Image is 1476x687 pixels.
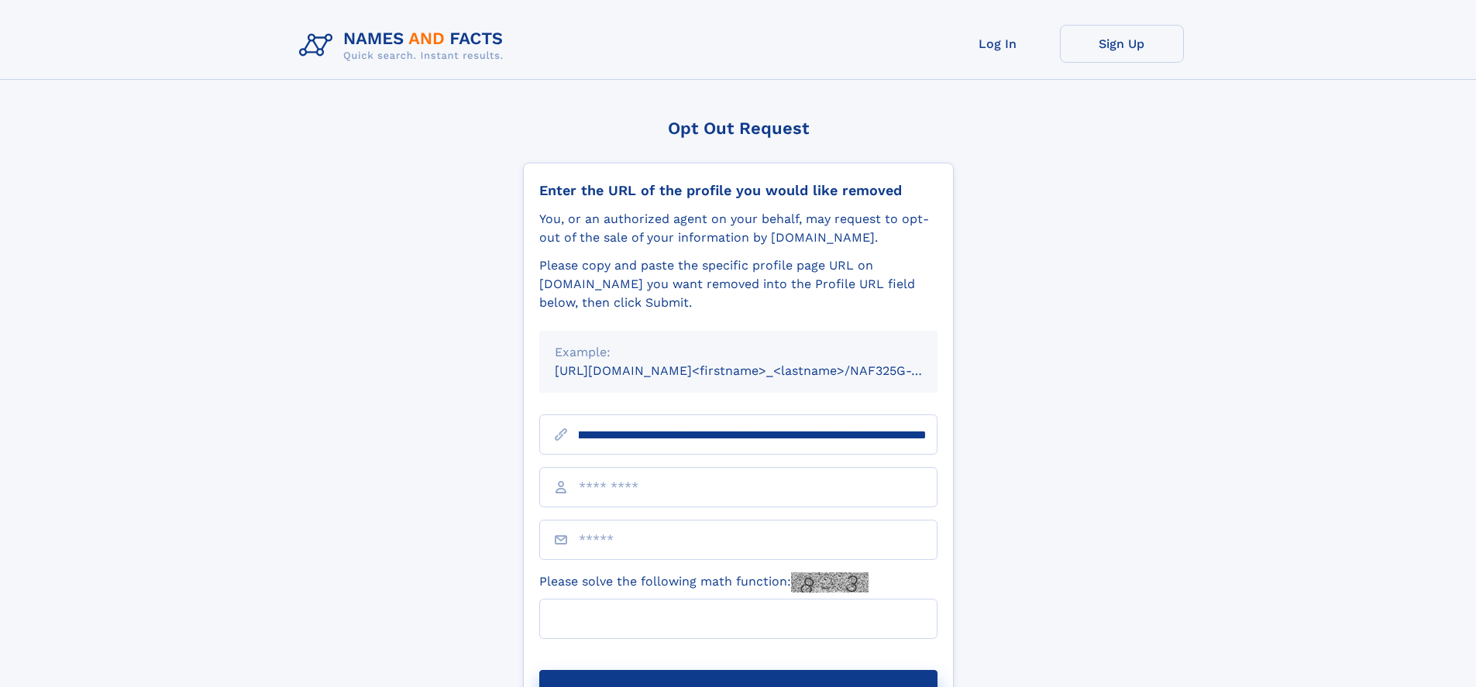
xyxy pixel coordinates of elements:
[555,343,922,362] div: Example:
[293,25,516,67] img: Logo Names and Facts
[936,25,1060,63] a: Log In
[1060,25,1184,63] a: Sign Up
[539,182,938,199] div: Enter the URL of the profile you would like removed
[539,572,869,593] label: Please solve the following math function:
[523,119,954,138] div: Opt Out Request
[539,210,938,247] div: You, or an authorized agent on your behalf, may request to opt-out of the sale of your informatio...
[539,256,938,312] div: Please copy and paste the specific profile page URL on [DOMAIN_NAME] you want removed into the Pr...
[555,363,967,378] small: [URL][DOMAIN_NAME]<firstname>_<lastname>/NAF325G-xxxxxxxx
